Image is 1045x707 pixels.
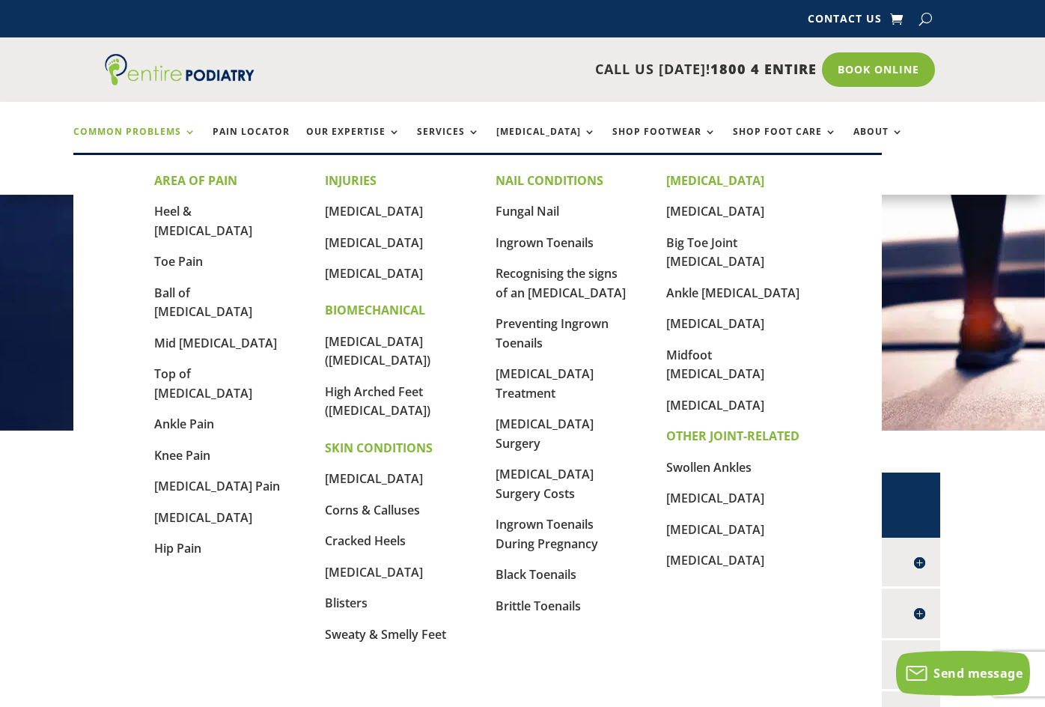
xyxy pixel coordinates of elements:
[666,490,764,506] a: [MEDICAL_DATA]
[296,60,817,79] p: CALL US [DATE]!
[325,532,406,549] a: Cracked Heels
[733,127,837,159] a: Shop Foot Care
[496,365,594,401] a: [MEDICAL_DATA] Treatment
[612,127,716,159] a: Shop Footwear
[73,127,196,159] a: Common Problems
[496,466,594,502] a: [MEDICAL_DATA] Surgery Costs
[666,234,764,270] a: Big Toe Joint [MEDICAL_DATA]
[666,347,764,383] a: Midfoot [MEDICAL_DATA]
[325,564,423,580] a: [MEDICAL_DATA]
[896,651,1030,696] button: Send message
[666,521,764,538] a: [MEDICAL_DATA]
[325,440,433,456] strong: SKIN CONDITIONS
[325,626,446,643] a: Sweaty & Smelly Feet
[306,127,400,159] a: Our Expertise
[154,203,252,239] a: Heel & [MEDICAL_DATA]
[496,516,598,552] a: Ingrown Toenails During Pregnancy
[154,365,252,401] a: Top of [MEDICAL_DATA]
[710,60,817,78] span: 1800 4 ENTIRE
[496,265,626,301] a: Recognising the signs of an [MEDICAL_DATA]
[666,552,764,568] a: [MEDICAL_DATA]
[496,172,603,189] strong: NAIL CONDITIONS
[325,172,377,189] strong: INJURIES
[666,203,764,219] a: [MEDICAL_DATA]
[666,428,799,444] strong: OTHER JOINT-RELATED
[154,335,277,351] a: Mid [MEDICAL_DATA]
[666,459,752,476] a: Swollen Ankles
[213,127,290,159] a: Pain Locator
[496,598,581,614] a: Brittle Toenails
[325,265,423,282] a: [MEDICAL_DATA]
[325,333,430,369] a: [MEDICAL_DATA] ([MEDICAL_DATA])
[154,509,252,526] a: [MEDICAL_DATA]
[496,203,559,219] a: Fungal Nail
[325,470,423,487] a: [MEDICAL_DATA]
[496,315,609,351] a: Preventing Ingrown Toenails
[496,416,594,452] a: [MEDICAL_DATA] Surgery
[666,315,764,332] a: [MEDICAL_DATA]
[666,172,764,189] strong: [MEDICAL_DATA]
[154,253,203,270] a: Toe Pain
[325,203,423,219] a: [MEDICAL_DATA]
[325,302,425,318] strong: BIOMECHANICAL
[666,285,799,301] a: Ankle [MEDICAL_DATA]
[417,127,480,159] a: Services
[666,397,764,413] a: [MEDICAL_DATA]
[325,383,430,419] a: High Arched Feet ([MEDICAL_DATA])
[154,285,252,321] a: Ball of [MEDICAL_DATA]
[154,447,210,464] a: Knee Pain
[325,502,420,518] a: Corns & Calluses
[325,234,423,251] a: [MEDICAL_DATA]
[808,13,882,30] a: Contact Us
[496,234,594,251] a: Ingrown Toenails
[154,478,280,494] a: [MEDICAL_DATA] Pain
[325,595,368,611] a: Blisters
[933,665,1023,682] span: Send message
[822,52,935,87] a: Book Online
[154,540,201,556] a: Hip Pain
[105,54,255,85] img: logo (1)
[154,416,214,432] a: Ankle Pain
[105,73,255,88] a: Entire Podiatry
[154,172,237,189] strong: AREA OF PAIN
[853,127,904,159] a: About
[496,566,576,583] a: Black Toenails
[496,127,596,159] a: [MEDICAL_DATA]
